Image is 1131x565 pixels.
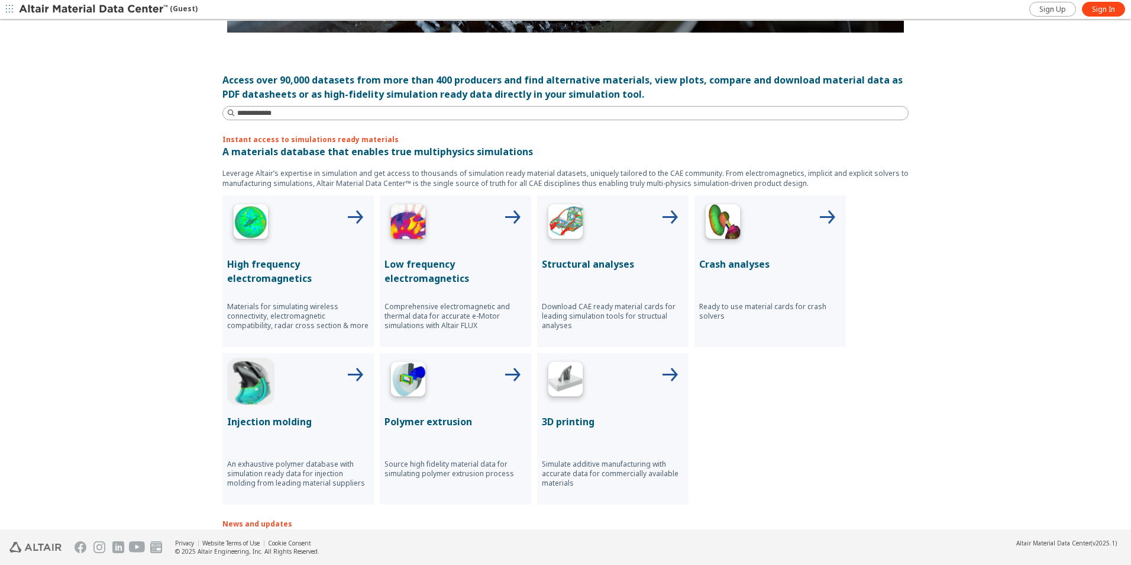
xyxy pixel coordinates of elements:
img: Injection Molding Icon [227,358,274,405]
button: Low Frequency IconLow frequency electromagneticsComprehensive electromagnetic and thermal data fo... [380,195,531,347]
p: Materials for simulating wireless connectivity, electromagnetic compatibility, radar cross sectio... [227,302,369,330]
img: 3D Printing Icon [542,358,589,405]
p: Here's what's new in Altair Material Data Center™ [222,529,909,543]
p: Download CAE ready material cards for leading simulation tools for structual analyses [542,302,684,330]
img: Altair Material Data Center [19,4,170,15]
span: Altair Material Data Center [1016,539,1091,547]
div: Access over 90,000 datasets from more than 400 producers and find alternative materials, view plo... [222,73,909,101]
button: 3D Printing Icon3D printingSimulate additive manufacturing with accurate data for commercially av... [537,353,689,505]
p: Source high fidelity material data for simulating polymer extrusion process [384,460,526,479]
p: News and updates [222,519,909,529]
p: An exhaustive polymer database with simulation ready data for injection molding from leading mate... [227,460,369,488]
div: © 2025 Altair Engineering, Inc. All Rights Reserved. [175,547,319,556]
a: Sign In [1082,2,1125,17]
p: Leverage Altair’s expertise in simulation and get access to thousands of simulation ready materia... [222,168,909,188]
p: Injection molding [227,415,369,429]
a: Privacy [175,539,194,547]
img: Polymer Extrusion Icon [384,358,432,405]
button: Crash Analyses IconCrash analysesReady to use material cards for crash solvers [694,195,846,347]
p: Simulate additive manufacturing with accurate data for commercially available materials [542,460,684,488]
p: Ready to use material cards for crash solvers [699,302,841,321]
a: Website Terms of Use [202,539,260,547]
span: Sign Up [1039,5,1066,14]
div: (v2025.1) [1016,539,1117,547]
button: Structural Analyses IconStructural analysesDownload CAE ready material cards for leading simulati... [537,195,689,347]
p: Low frequency electromagnetics [384,257,526,285]
p: Crash analyses [699,257,841,271]
a: Cookie Consent [268,539,311,547]
img: Crash Analyses Icon [699,200,747,248]
button: Injection Molding IconInjection moldingAn exhaustive polymer database with simulation ready data ... [222,353,374,505]
p: A materials database that enables true multiphysics simulations [222,145,909,159]
img: Structural Analyses Icon [542,200,589,248]
p: Comprehensive electromagnetic and thermal data for accurate e-Motor simulations with Altair FLUX [384,302,526,330]
img: High Frequency Icon [227,200,274,248]
button: High Frequency IconHigh frequency electromagneticsMaterials for simulating wireless connectivity,... [222,195,374,347]
p: Polymer extrusion [384,415,526,429]
span: Sign In [1092,5,1115,14]
p: Instant access to simulations ready materials [222,134,909,145]
div: (Guest) [19,4,198,15]
button: Polymer Extrusion IconPolymer extrusionSource high fidelity material data for simulating polymer ... [380,353,531,505]
a: Sign Up [1029,2,1076,17]
p: 3D printing [542,415,684,429]
img: Low Frequency Icon [384,200,432,248]
img: Altair Engineering [9,542,62,553]
p: Structural analyses [542,257,684,271]
p: High frequency electromagnetics [227,257,369,285]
